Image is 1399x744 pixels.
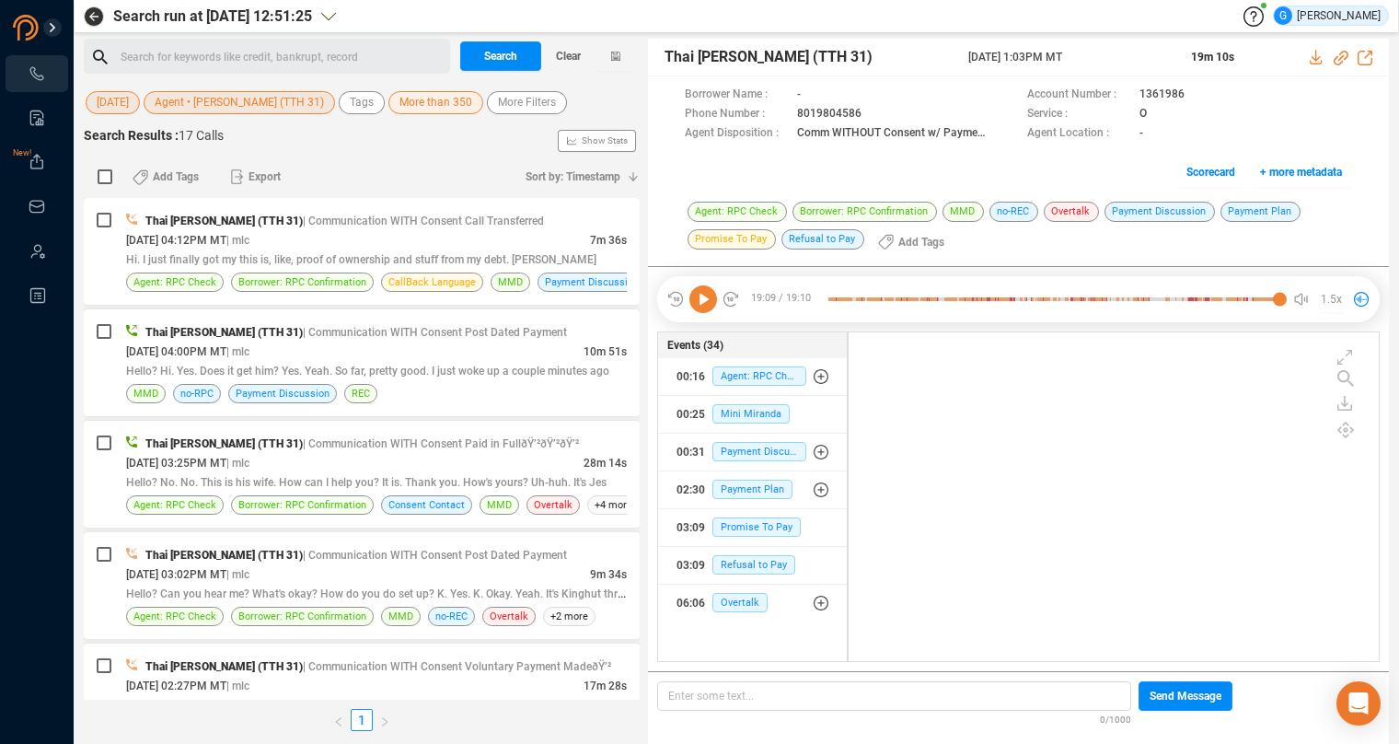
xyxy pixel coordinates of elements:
span: 8019804586 [797,105,861,124]
button: 02:30Payment Plan [658,471,847,508]
span: Agent: RPC Check [133,273,216,291]
button: [DATE] [86,91,140,114]
span: | Communication WITH Consent Paid in FullðŸ’²ðŸ’²ðŸ’² [303,437,579,450]
span: 10m 51s [584,345,627,358]
span: Agent: RPC Check [133,608,216,625]
span: MMD [942,202,984,222]
span: 28m 14s [584,457,627,470]
span: +4 more [587,495,640,515]
span: Borrower: RPC Confirmation [238,496,366,514]
div: grid [858,337,1379,659]
span: - [1139,124,1143,144]
span: Thai [PERSON_NAME] (TTH 31) [145,660,303,673]
span: Add Tags [153,162,199,192]
span: [DATE] 02:27PM MT [126,680,226,692]
span: Payment Discussion [545,273,639,291]
span: MMD [133,385,158,402]
span: Agent • [PERSON_NAME] (TTH 31) [155,91,324,114]
button: Export [219,162,292,192]
div: 03:09 [676,513,705,542]
span: Search Results : [84,128,179,143]
div: [PERSON_NAME] [1274,6,1381,25]
span: Overtalk [712,593,768,612]
div: 02:30 [676,475,705,505]
span: MMD [388,608,413,625]
span: Hello? Can you hear me? What's okay? How do you do set up? K. Yes. K. Okay. Yeah. It's Kinghut three [126,586,629,600]
span: Promise To Pay [712,517,801,537]
span: Thai [PERSON_NAME] (TTH 31) [145,326,303,339]
span: Payment Plan [712,480,792,499]
span: Agent Disposition : [685,124,788,144]
span: no-RPC [180,385,214,402]
span: More Filters [498,91,556,114]
span: [DATE] 03:02PM MT [126,568,226,581]
span: [DATE] 03:25PM MT [126,457,226,470]
button: Show Stats [558,130,636,152]
span: Borrower Name : [685,86,788,105]
button: 06:06Overtalk [658,585,847,622]
div: Thai [PERSON_NAME] (TTH 31)| Communication WITH Consent Paid in FullðŸ’²ðŸ’²ðŸ’²[DATE] 03:25PM MT... [84,421,640,528]
span: Sort by: Timestamp [526,162,620,192]
li: Exports [6,144,68,180]
button: left [327,709,351,731]
span: Thai [PERSON_NAME] (TTH 31) [145,215,303,227]
span: Phone Number : [685,105,788,124]
span: Scorecard [1186,157,1235,187]
li: Smart Reports [6,99,68,136]
span: | mlc [226,345,249,358]
span: Agent: RPC Check [688,202,787,222]
span: REC [352,385,370,402]
span: 1361986 [1139,86,1185,105]
span: New! [13,134,31,171]
span: 7m 36s [590,234,627,247]
span: +2 more [543,607,595,626]
button: Search [460,41,541,71]
button: 03:09Refusal to Pay [658,547,847,584]
li: Inbox [6,188,68,225]
button: 03:09Promise To Pay [658,509,847,546]
span: Account Number : [1027,86,1130,105]
span: | Communication WITH Consent Voluntary Payment MadeðŸ’² [303,660,611,673]
span: no-REC [435,608,468,625]
span: Overtalk [490,608,528,625]
img: prodigal-logo [13,15,114,41]
button: Add Tags [867,227,955,257]
span: 19m 10s [1191,51,1234,64]
span: [DATE] 1:03PM MT [968,49,1169,65]
span: Show Stats [582,30,628,251]
span: Mini Miranda [712,404,790,424]
span: | Communication WITH Consent Post Dated Payment [303,549,567,562]
span: Thai [PERSON_NAME] (TTH 31) [145,549,303,562]
span: MMD [498,273,523,291]
span: 9m 34s [590,568,627,581]
span: Search run at [DATE] 12:51:25 [113,6,312,28]
button: More than 350 [388,91,483,114]
span: left [333,716,344,727]
button: 00:16Agent: RPC Check [658,358,847,395]
a: New! [28,153,46,171]
span: + more metadata [1260,157,1342,187]
span: Search [484,41,517,71]
span: More than 350 [399,91,472,114]
li: Previous Page [327,709,351,731]
button: right [373,709,397,731]
span: Payment Discussion [1104,202,1215,222]
span: Refusal to Pay [712,555,795,575]
span: Payment Plan [1220,202,1301,222]
span: MMD [487,496,512,514]
div: Thai [PERSON_NAME] (TTH 31)| Communication WITH Consent Post Dated Payment[DATE] 03:02PM MT| mlc9... [84,532,640,639]
span: Overtalk [534,496,572,514]
span: | Communication WITH Consent Call Transferred [303,215,544,227]
span: O [1139,105,1147,124]
span: Promise To Pay [688,229,776,250]
span: Hello? Hi. Yes. Does it get him? Yes. Yeah. So far, pretty good. I just woke up a couple minutes ago [126,365,609,378]
span: [DATE] 04:12PM MT [126,234,226,247]
span: Payment Discussion [712,442,806,461]
span: - [797,86,801,105]
a: 1 [352,710,372,730]
div: 06:06 [676,588,705,618]
span: CallBack Language [388,273,476,291]
button: Add Tags [121,162,210,192]
span: Agent: RPC Check [712,366,806,386]
div: 03:09 [676,551,705,580]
